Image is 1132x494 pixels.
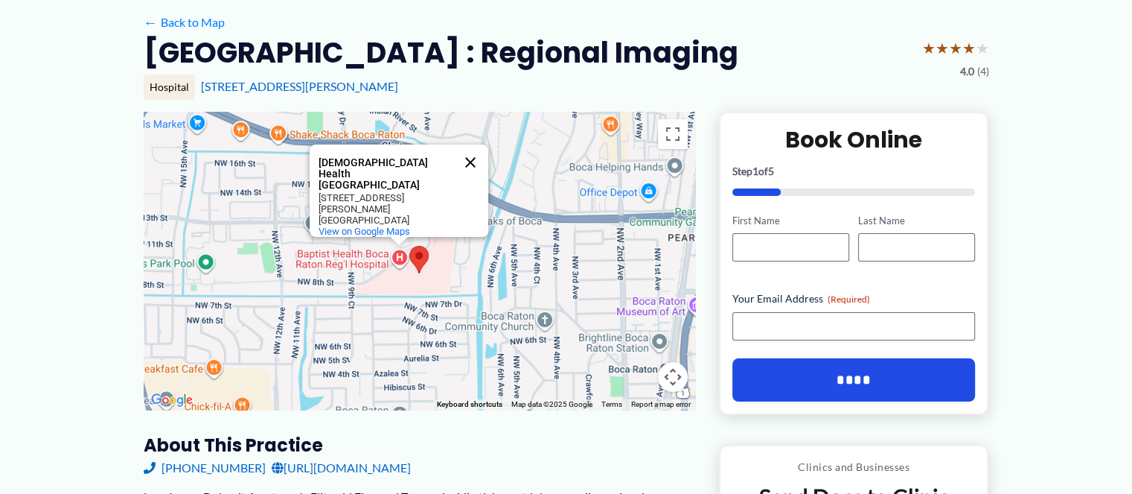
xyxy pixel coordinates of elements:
a: View on Google Maps [319,226,410,237]
div: [GEOGRAPHIC_DATA] [319,215,453,226]
span: (4) [977,62,989,81]
label: Last Name [858,214,975,228]
button: Keyboard shortcuts [437,399,502,410]
span: 1 [752,165,758,177]
p: Clinics and Businesses [732,457,976,477]
button: Map camera controls [658,362,688,392]
button: Toggle fullscreen view [658,119,688,149]
div: [DEMOGRAPHIC_DATA] Health [GEOGRAPHIC_DATA] [319,157,453,191]
div: Baptist Health Boca Raton Regional Hospital [310,145,488,237]
span: ★ [976,34,989,62]
span: ★ [949,34,962,62]
a: Open this area in Google Maps (opens a new window) [147,390,196,410]
span: ← [144,15,158,29]
h2: [GEOGRAPHIC_DATA] : Regional Imaging [144,34,738,71]
h2: Book Online [732,125,976,154]
span: ★ [936,34,949,62]
a: Terms [601,400,622,408]
a: [URL][DOMAIN_NAME] [272,457,411,479]
a: [PHONE_NUMBER] [144,457,266,479]
img: Google [147,390,196,410]
label: Your Email Address [732,291,976,306]
span: 4.0 [960,62,974,81]
a: ←Back to Map [144,11,225,34]
a: [STREET_ADDRESS][PERSON_NAME] [201,79,398,93]
a: Report a map error [631,400,691,408]
button: Close [453,145,488,180]
div: [STREET_ADDRESS][PERSON_NAME] [319,192,453,215]
span: 5 [768,165,774,177]
h3: About this practice [144,434,695,457]
span: ★ [922,34,936,62]
span: ★ [962,34,976,62]
p: Step of [732,166,976,177]
span: Map data ©2025 Google [511,400,592,408]
label: First Name [732,214,849,228]
div: Hospital [144,75,195,100]
span: (Required) [828,294,870,305]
